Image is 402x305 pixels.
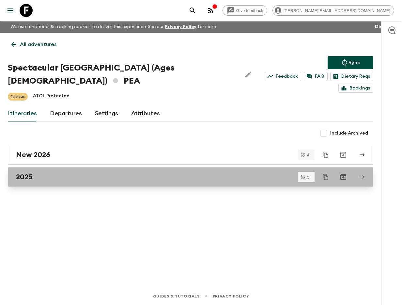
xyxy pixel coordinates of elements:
[213,293,249,300] a: Privacy Policy
[265,72,301,81] a: Feedback
[330,72,373,81] a: Dietary Reqs
[16,151,50,159] h2: New 2026
[320,149,332,161] button: Duplicate
[348,59,360,67] p: Sync
[8,61,237,88] h1: Spectacular [GEOGRAPHIC_DATA] (Ages [DEMOGRAPHIC_DATA]) PEA
[373,22,394,31] button: Dismiss
[337,170,350,184] button: Archive
[153,293,200,300] a: Guides & Tutorials
[4,4,17,17] button: menu
[338,84,373,93] a: Bookings
[304,72,328,81] a: FAQ
[303,153,313,157] span: 4
[165,24,196,29] a: Privacy Policy
[8,106,37,121] a: Itineraries
[242,61,255,88] button: Edit Adventure Title
[50,106,82,121] a: Departures
[223,5,267,16] a: Give feedback
[320,171,332,183] button: Duplicate
[33,93,70,101] p: ATOL Protected
[186,4,199,17] button: search adventures
[337,148,350,161] button: Archive
[16,173,33,181] h2: 2025
[8,21,220,33] p: We use functional & tracking cookies to deliver this experience. See our for more.
[330,130,368,136] span: Include Archived
[131,106,160,121] a: Attributes
[10,93,25,100] p: Classic
[233,8,267,13] span: Give feedback
[8,145,373,165] a: New 2026
[328,56,373,69] button: Sync adventure departures to the booking engine
[272,5,394,16] div: [PERSON_NAME][EMAIL_ADDRESS][DOMAIN_NAME]
[20,40,56,48] p: All adventures
[280,8,394,13] span: [PERSON_NAME][EMAIL_ADDRESS][DOMAIN_NAME]
[303,175,313,179] span: 5
[8,38,60,51] a: All adventures
[95,106,118,121] a: Settings
[8,167,373,187] a: 2025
